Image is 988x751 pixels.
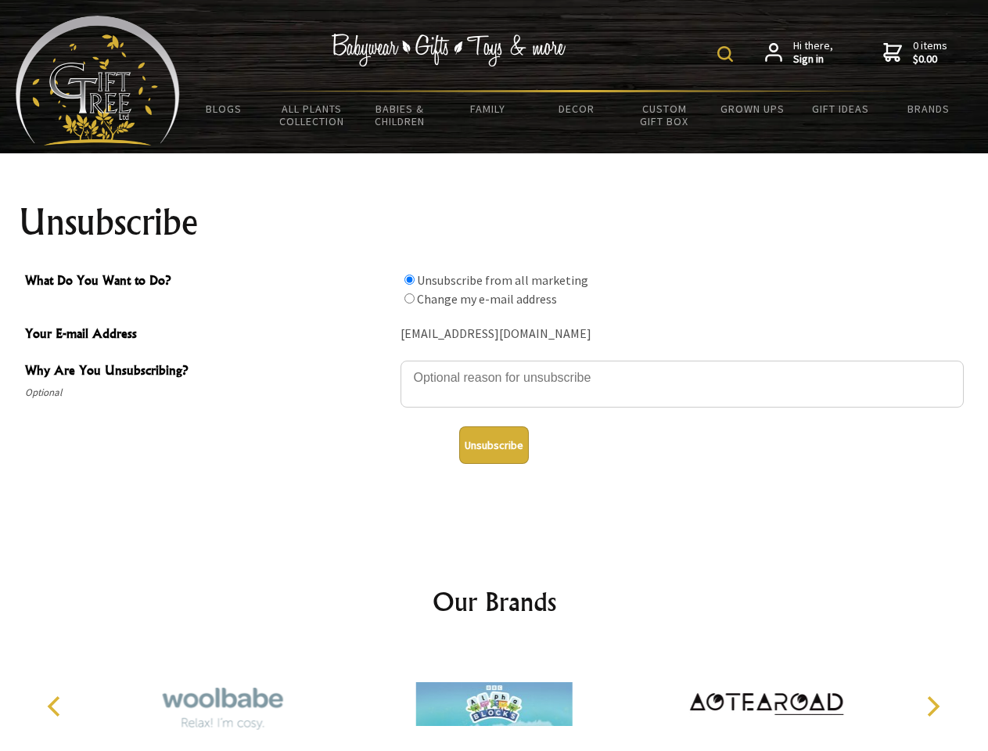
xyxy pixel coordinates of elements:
a: Babies & Children [356,92,444,138]
input: What Do You Want to Do? [404,293,415,304]
button: Next [915,689,950,724]
input: What Do You Want to Do? [404,275,415,285]
button: Previous [39,689,74,724]
label: Change my e-mail address [417,291,557,307]
span: 0 items [913,38,947,66]
strong: $0.00 [913,52,947,66]
a: Custom Gift Box [620,92,709,138]
img: Babyware - Gifts - Toys and more... [16,16,180,146]
a: Grown Ups [708,92,796,125]
span: Why Are You Unsubscribing? [25,361,393,383]
img: product search [717,46,733,62]
a: BLOGS [180,92,268,125]
span: What Do You Want to Do? [25,271,393,293]
strong: Sign in [793,52,833,66]
a: Brands [885,92,973,125]
div: [EMAIL_ADDRESS][DOMAIN_NAME] [401,322,964,347]
img: Babywear - Gifts - Toys & more [332,34,566,66]
button: Unsubscribe [459,426,529,464]
a: 0 items$0.00 [883,39,947,66]
a: All Plants Collection [268,92,357,138]
span: Hi there, [793,39,833,66]
a: Decor [532,92,620,125]
label: Unsubscribe from all marketing [417,272,588,288]
a: Gift Ideas [796,92,885,125]
h1: Unsubscribe [19,203,970,241]
h2: Our Brands [31,583,957,620]
textarea: Why Are You Unsubscribing? [401,361,964,408]
span: Your E-mail Address [25,324,393,347]
span: Optional [25,383,393,402]
a: Hi there,Sign in [765,39,833,66]
a: Family [444,92,533,125]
